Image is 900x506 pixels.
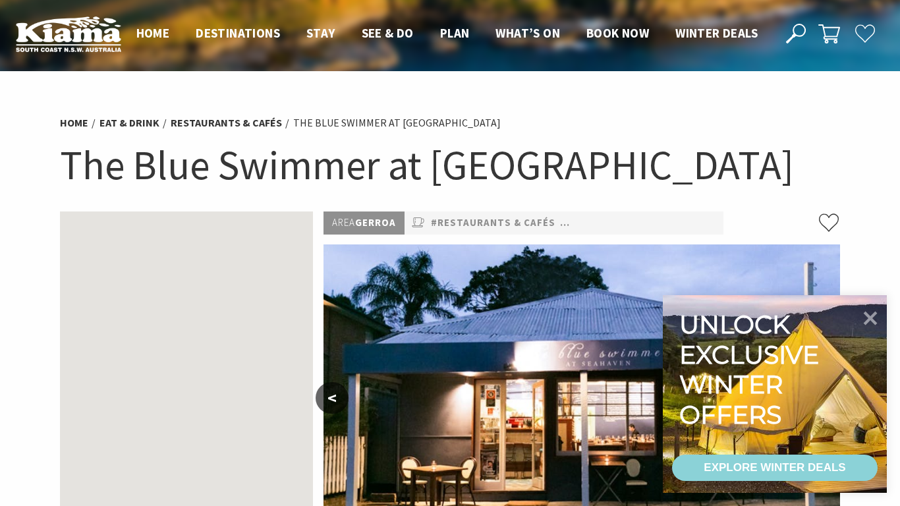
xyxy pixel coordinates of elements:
a: Home [60,116,88,130]
h1: The Blue Swimmer at [GEOGRAPHIC_DATA] [60,138,840,192]
div: Unlock exclusive winter offers [679,310,825,430]
a: EXPLORE WINTER DEALS [672,455,878,481]
span: Winter Deals [675,25,758,41]
a: #Restaurants & Cafés [431,215,555,231]
div: EXPLORE WINTER DEALS [704,455,845,481]
span: Home [136,25,170,41]
nav: Main Menu [123,23,771,45]
a: Restaurants & Cafés [171,116,282,130]
span: What’s On [495,25,560,41]
a: #Farmers' Markets & Local Produce [560,215,761,231]
span: Area [332,216,355,229]
a: Eat & Drink [99,116,159,130]
p: Gerroa [323,211,405,235]
span: Plan [440,25,470,41]
li: The Blue Swimmer at [GEOGRAPHIC_DATA] [293,115,501,132]
button: < [316,382,349,414]
span: Stay [306,25,335,41]
span: Destinations [196,25,280,41]
span: Book now [586,25,649,41]
span: See & Do [362,25,414,41]
img: Kiama Logo [16,16,121,52]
